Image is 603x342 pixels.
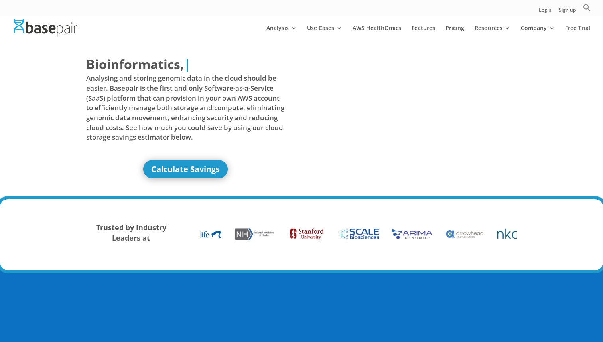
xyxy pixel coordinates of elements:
[475,25,510,44] a: Resources
[86,73,285,142] span: Analysing and storing genomic data in the cloud should be easier. Basepair is the first and only ...
[353,25,401,44] a: AWS HealthOmics
[14,19,77,36] img: Basepair
[565,25,590,44] a: Free Trial
[307,25,342,44] a: Use Cases
[559,8,576,16] a: Sign up
[583,4,591,12] svg: Search
[521,25,555,44] a: Company
[583,4,591,16] a: Search Icon Link
[412,25,435,44] a: Features
[96,223,166,243] strong: Trusted by Industry Leaders at
[143,160,228,178] a: Calculate Savings
[266,25,297,44] a: Analysis
[86,55,184,73] span: Bioinformatics,
[539,8,552,16] a: Login
[307,55,506,167] iframe: Basepair - NGS Analysis Simplified
[184,55,191,73] span: |
[445,25,464,44] a: Pricing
